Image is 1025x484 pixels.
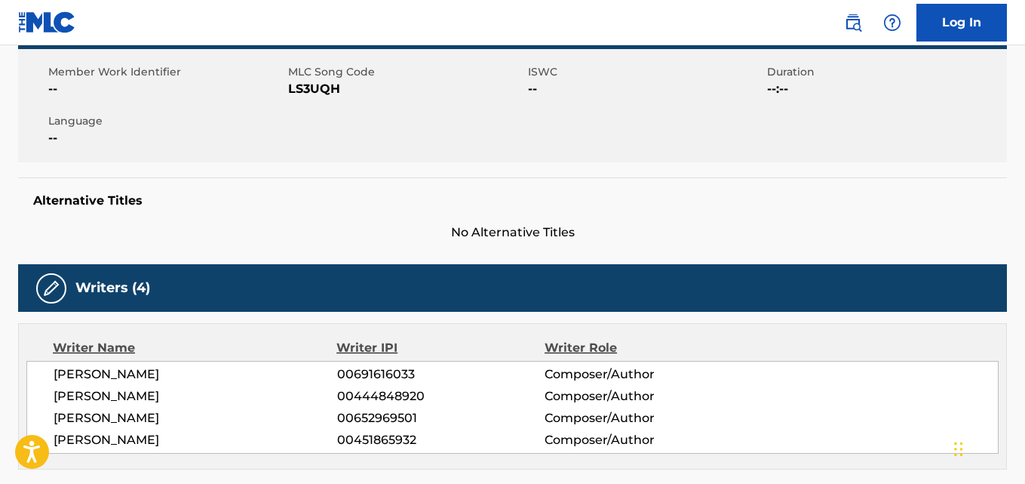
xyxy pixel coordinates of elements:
span: --:-- [767,80,1003,98]
h5: Alternative Titles [33,193,992,208]
div: Writer Role [545,339,734,357]
h5: Writers (4) [75,279,150,297]
div: Writer Name [53,339,336,357]
span: 00451865932 [337,431,545,449]
span: MLC Song Code [288,64,524,80]
span: -- [48,129,284,147]
span: LS3UQH [288,80,524,98]
span: Duration [767,64,1003,80]
span: Language [48,113,284,129]
span: 00652969501 [337,409,545,427]
iframe: Chat Widget [950,412,1025,484]
span: ISWC [528,64,764,80]
span: -- [528,80,764,98]
div: Drag [954,427,963,472]
span: Composer/Author [545,409,733,427]
span: [PERSON_NAME] [54,365,337,384]
img: help [883,14,901,32]
span: -- [48,80,284,98]
img: search [844,14,862,32]
span: No Alternative Titles [18,224,1007,242]
span: Composer/Author [545,365,733,384]
a: Log In [916,4,1007,42]
img: MLC Logo [18,11,76,33]
span: [PERSON_NAME] [54,409,337,427]
span: Member Work Identifier [48,64,284,80]
div: Writer IPI [336,339,545,357]
img: Writers [42,279,60,297]
span: [PERSON_NAME] [54,431,337,449]
span: 00691616033 [337,365,545,384]
span: 00444848920 [337,387,545,405]
div: Help [877,8,907,38]
span: Composer/Author [545,387,733,405]
span: [PERSON_NAME] [54,387,337,405]
a: Public Search [838,8,868,38]
span: Composer/Author [545,431,733,449]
